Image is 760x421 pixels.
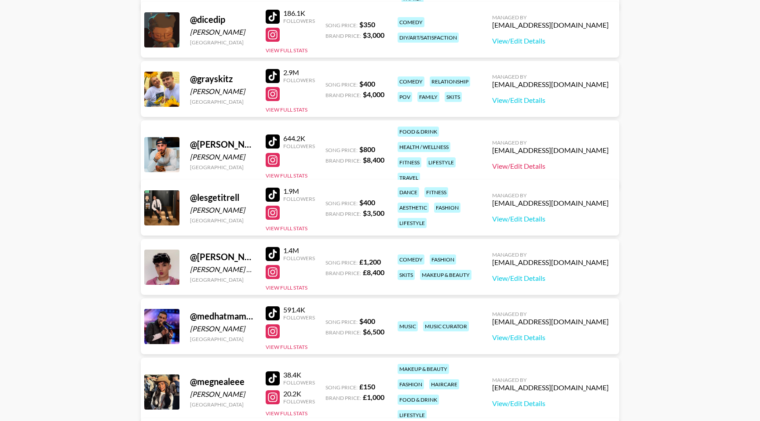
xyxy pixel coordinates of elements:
[398,17,424,27] div: comedy
[492,14,609,21] div: Managed By
[363,90,384,98] strong: $ 4,000
[190,98,255,105] div: [GEOGRAPHIC_DATA]
[190,14,255,25] div: @ dicedip
[492,162,609,171] a: View/Edit Details
[325,329,361,336] span: Brand Price:
[359,258,381,266] strong: £ 1,200
[420,270,471,280] div: makeup & beauty
[283,305,315,314] div: 591.4K
[190,139,255,150] div: @ [PERSON_NAME]
[429,379,459,389] div: haircare
[283,255,315,261] div: Followers
[398,173,420,183] div: travel
[283,187,315,196] div: 1.9M
[190,192,255,203] div: @ lesgetitrell
[427,157,456,167] div: lifestyle
[190,311,255,322] div: @ medhatmamdouhh
[398,33,459,43] div: diy/art/satisfaction
[190,251,255,262] div: @ [PERSON_NAME].matosg
[398,379,424,389] div: fashion
[359,317,375,325] strong: $ 400
[190,390,255,399] div: [PERSON_NAME]
[266,344,307,350] button: View Full Stats
[434,203,460,213] div: fashion
[190,87,255,96] div: [PERSON_NAME]
[283,379,315,386] div: Followers
[325,384,358,391] span: Song Price:
[398,364,449,374] div: makeup & beauty
[325,210,361,217] span: Brand Price:
[363,209,384,217] strong: $ 3,500
[325,319,358,325] span: Song Price:
[363,327,384,336] strong: $ 6,500
[283,9,315,18] div: 186.1K
[492,377,609,383] div: Managed By
[492,73,609,80] div: Managed By
[398,92,412,102] div: pov
[359,198,375,207] strong: $ 400
[325,81,358,88] span: Song Price:
[283,77,315,83] div: Followers
[190,265,255,274] div: [PERSON_NAME] Gillingwater
[190,39,255,46] div: [GEOGRAPHIC_DATA]
[492,258,609,267] div: [EMAIL_ADDRESS][DOMAIN_NAME]
[492,214,609,223] a: View/Edit Details
[266,47,307,54] button: View Full Stats
[266,284,307,291] button: View Full Stats
[266,106,307,113] button: View Full Stats
[283,196,315,202] div: Followers
[190,324,255,333] div: [PERSON_NAME]
[283,134,315,143] div: 644.2K
[445,92,462,102] div: skits
[190,217,255,224] div: [GEOGRAPHIC_DATA]
[492,251,609,258] div: Managed By
[190,164,255,171] div: [GEOGRAPHIC_DATA]
[283,314,315,321] div: Followers
[492,317,609,326] div: [EMAIL_ADDRESS][DOMAIN_NAME]
[359,382,375,391] strong: £ 150
[398,410,427,420] div: lifestyle
[325,33,361,39] span: Brand Price:
[492,383,609,392] div: [EMAIL_ADDRESS][DOMAIN_NAME]
[283,68,315,77] div: 2.9M
[398,157,421,167] div: fitness
[359,80,375,88] strong: $ 400
[266,225,307,232] button: View Full Stats
[359,145,375,153] strong: $ 800
[492,399,609,408] a: View/Edit Details
[492,21,609,29] div: [EMAIL_ADDRESS][DOMAIN_NAME]
[190,73,255,84] div: @ grayskitz
[398,254,424,265] div: comedy
[492,333,609,342] a: View/Edit Details
[398,270,415,280] div: skits
[190,336,255,342] div: [GEOGRAPHIC_DATA]
[492,36,609,45] a: View/Edit Details
[283,18,315,24] div: Followers
[398,218,427,228] div: lifestyle
[398,321,418,331] div: music
[492,311,609,317] div: Managed By
[325,395,361,401] span: Brand Price:
[283,370,315,379] div: 38.4K
[363,268,384,276] strong: £ 8,400
[398,203,429,213] div: aesthetic
[363,393,384,401] strong: £ 1,000
[190,28,255,36] div: [PERSON_NAME]
[430,76,470,87] div: relationship
[325,200,358,207] span: Song Price:
[492,274,609,283] a: View/Edit Details
[423,321,469,331] div: music curator
[325,22,358,29] span: Song Price:
[398,395,439,405] div: food & drink
[266,410,307,417] button: View Full Stats
[325,259,358,266] span: Song Price:
[492,80,609,89] div: [EMAIL_ADDRESS][DOMAIN_NAME]
[283,246,315,255] div: 1.4M
[492,192,609,199] div: Managed By
[424,187,448,197] div: fitness
[398,142,450,152] div: health / wellness
[283,398,315,405] div: Followers
[363,31,384,39] strong: $ 3,000
[492,139,609,146] div: Managed By
[363,156,384,164] strong: $ 8,400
